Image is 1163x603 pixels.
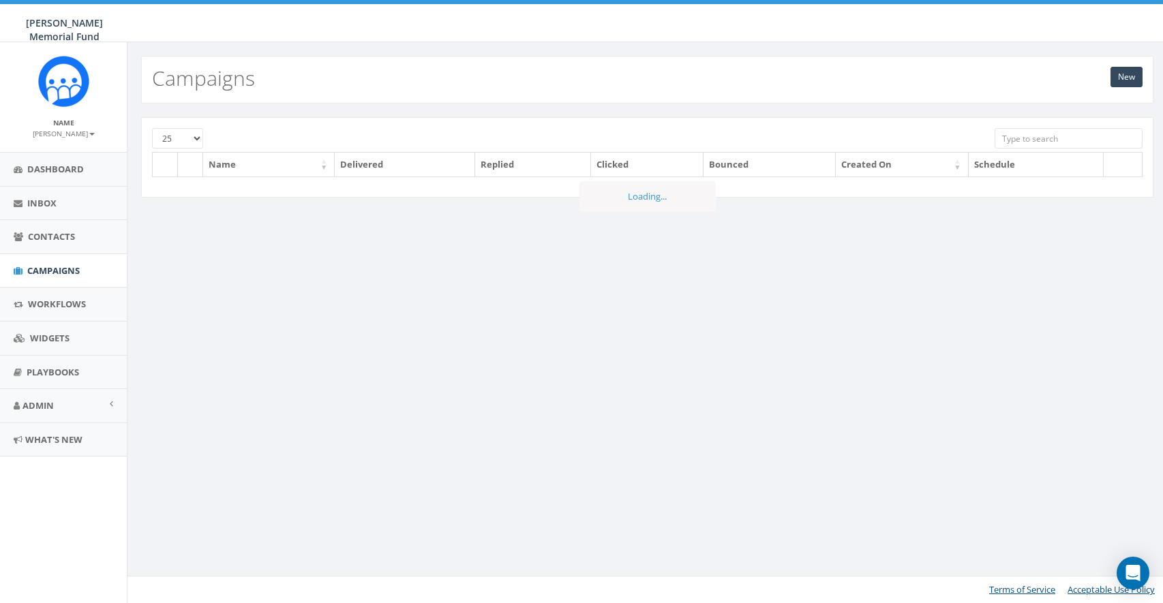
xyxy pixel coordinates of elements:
[1068,583,1155,596] a: Acceptable Use Policy
[1111,67,1143,87] a: New
[27,264,80,277] span: Campaigns
[38,56,89,107] img: Rally_Corp_Icon.png
[989,583,1055,596] a: Terms of Service
[27,366,79,378] span: Playbooks
[22,399,54,412] span: Admin
[579,181,716,212] div: Loading...
[203,153,335,176] th: Name
[995,128,1143,149] input: Type to search
[30,332,70,344] span: Widgets
[152,67,255,89] h2: Campaigns
[1117,557,1149,589] div: Open Intercom Messenger
[25,433,82,446] span: What's New
[591,153,704,176] th: Clicked
[969,153,1104,176] th: Schedule
[33,129,95,138] small: [PERSON_NAME]
[704,153,835,176] th: Bounced
[33,127,95,139] a: [PERSON_NAME]
[26,16,103,43] span: [PERSON_NAME] Memorial Fund
[836,153,969,176] th: Created On
[53,118,74,127] small: Name
[335,153,475,176] th: Delivered
[28,298,86,310] span: Workflows
[27,163,84,175] span: Dashboard
[475,153,591,176] th: Replied
[27,197,57,209] span: Inbox
[28,230,75,243] span: Contacts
